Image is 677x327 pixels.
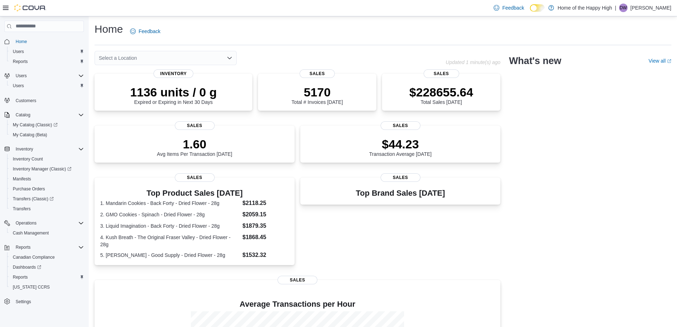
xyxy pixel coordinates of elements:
[242,210,289,219] dd: $2059.15
[95,22,123,36] h1: Home
[10,57,31,66] a: Reports
[16,299,31,305] span: Settings
[100,211,240,218] dt: 2. GMO Cookies - Spinach - Dried Flower - 28g
[13,96,84,105] span: Customers
[13,49,24,54] span: Users
[14,4,46,11] img: Cova
[278,276,317,284] span: Sales
[13,59,28,64] span: Reports
[130,85,217,105] div: Expired or Expiring in Next 30 Days
[291,85,343,105] div: Total # Invoices [DATE]
[242,199,289,207] dd: $2118.25
[100,189,289,197] h3: Top Product Sales [DATE]
[10,165,84,173] span: Inventory Manager (Classic)
[16,244,31,250] span: Reports
[13,243,84,252] span: Reports
[10,205,84,213] span: Transfers
[13,264,41,270] span: Dashboards
[13,72,84,80] span: Users
[13,219,84,227] span: Operations
[13,83,24,89] span: Users
[100,234,240,248] dt: 4. Kush Breath - The Original Fraser Valley - Dried Flower - 28g
[10,81,27,90] a: Users
[1,95,87,105] button: Customers
[13,196,54,202] span: Transfers (Classic)
[10,205,33,213] a: Transfers
[7,228,87,238] button: Cash Management
[13,145,84,153] span: Inventory
[502,4,524,11] span: Feedback
[10,229,84,237] span: Cash Management
[356,189,445,197] h3: Top Brand Sales [DATE]
[1,242,87,252] button: Reports
[13,254,55,260] span: Canadian Compliance
[667,59,671,63] svg: External link
[10,263,44,271] a: Dashboards
[10,273,84,281] span: Reports
[16,98,36,104] span: Customers
[10,263,84,271] span: Dashboards
[13,132,47,138] span: My Catalog (Beta)
[10,229,52,237] a: Cash Management
[1,36,87,47] button: Home
[7,204,87,214] button: Transfers
[10,81,84,90] span: Users
[530,4,545,12] input: Dark Mode
[157,137,232,157] div: Avg Items Per Transaction [DATE]
[13,186,45,192] span: Purchase Orders
[300,69,335,78] span: Sales
[10,195,84,203] span: Transfers (Classic)
[242,233,289,242] dd: $1868.45
[509,55,561,67] h2: What's new
[291,85,343,99] p: 5170
[100,252,240,259] dt: 5. [PERSON_NAME] - Good Supply - Dried Flower - 28g
[7,282,87,292] button: [US_STATE] CCRS
[13,297,84,306] span: Settings
[242,251,289,259] dd: $1532.32
[16,112,30,118] span: Catalog
[7,164,87,174] a: Inventory Manager (Classic)
[175,121,215,130] span: Sales
[446,59,500,65] p: Updated 1 minute(s) ago
[10,283,84,291] span: Washington CCRS
[13,37,84,46] span: Home
[154,69,193,78] span: Inventory
[10,175,84,183] span: Manifests
[10,185,48,193] a: Purchase Orders
[16,220,37,226] span: Operations
[10,165,74,173] a: Inventory Manager (Classic)
[13,297,34,306] a: Settings
[16,146,33,152] span: Inventory
[7,194,87,204] a: Transfers (Classic)
[13,176,31,182] span: Manifests
[100,222,240,230] dt: 3. Liquid Imagination - Back Forty - Dried Flower - 28g
[10,121,60,129] a: My Catalog (Classic)
[13,96,39,105] a: Customers
[381,121,420,130] span: Sales
[13,72,29,80] button: Users
[10,57,84,66] span: Reports
[13,111,33,119] button: Catalog
[1,71,87,81] button: Users
[13,37,30,46] a: Home
[7,130,87,140] button: My Catalog (Beta)
[7,184,87,194] button: Purchase Orders
[424,69,459,78] span: Sales
[13,166,71,172] span: Inventory Manager (Classic)
[381,173,420,182] span: Sales
[13,230,49,236] span: Cash Management
[7,174,87,184] button: Manifests
[1,144,87,154] button: Inventory
[10,175,34,183] a: Manifests
[13,111,84,119] span: Catalog
[7,154,87,164] button: Inventory Count
[13,145,36,153] button: Inventory
[10,121,84,129] span: My Catalog (Classic)
[130,85,217,99] p: 1136 units / 0 g
[16,39,27,44] span: Home
[491,1,527,15] a: Feedback
[4,33,84,325] nav: Complex example
[13,122,58,128] span: My Catalog (Classic)
[7,81,87,91] button: Users
[227,55,232,61] button: Open list of options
